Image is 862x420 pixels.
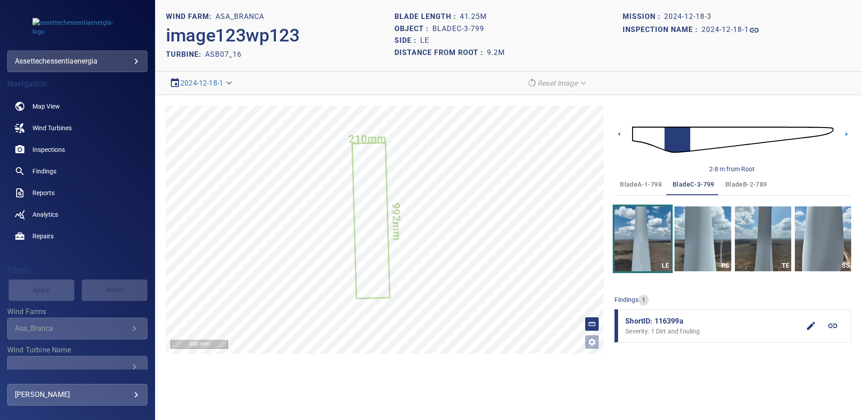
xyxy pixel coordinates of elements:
[166,25,300,46] h2: image123wp123
[394,25,432,33] h1: Object :
[632,115,834,164] img: d
[523,75,592,91] div: Reset Image
[735,206,791,271] a: TE
[15,388,140,402] div: [PERSON_NAME]
[7,50,147,72] div: assettechessentiaenergia
[7,96,147,117] a: map noActive
[32,18,123,36] img: assettechessentiaenergia-logo
[795,206,851,271] a: SS
[460,13,487,21] h1: 41.25m
[32,210,58,219] span: Analytics
[638,296,649,305] span: 1
[702,26,749,34] h1: 2024-12-18-1
[702,25,760,36] a: 2024-12-18-1
[7,266,147,275] h4: Filters
[7,117,147,139] a: windturbines noActive
[7,79,147,88] h4: Navigation
[614,296,638,303] span: findings
[625,327,800,336] p: Severity: 1 Dirt and fouling
[780,260,791,271] div: TE
[7,204,147,225] a: analytics noActive
[32,102,60,111] span: Map View
[840,260,851,271] div: SS
[7,347,147,354] label: Wind Turbine Name
[7,356,147,378] div: Wind Turbine Name
[674,206,731,271] a: PS
[32,167,56,176] span: Findings
[537,79,578,87] em: Reset Image
[432,25,484,33] h1: bladeC-3-799
[709,164,755,173] div: 2-8 m from Root
[625,316,800,327] span: ShortID: 116399a
[7,308,147,315] label: Wind Farms
[394,37,420,45] h1: Side :
[180,79,223,87] a: 2024-12-18-1
[15,54,140,68] div: assettechessentiaenergia
[720,260,731,271] div: PS
[32,232,54,241] span: Repairs
[7,160,147,182] a: findings noActive
[394,13,460,21] h1: Blade length :
[7,182,147,204] a: reports noActive
[623,26,702,34] h1: Inspection name :
[623,13,664,21] h1: Mission :
[32,188,55,197] span: Reports
[7,225,147,247] a: repairs noActive
[15,324,129,333] div: Asa_Branca
[166,13,215,21] h1: WIND FARM:
[205,50,242,59] h2: ASB07_16
[32,145,65,154] span: Inspections
[390,202,403,241] text: 992mm
[166,75,238,91] div: 2024-12-18-1
[348,132,386,146] text: 210mm
[7,318,147,339] div: Wind Farms
[166,50,205,59] h2: TURBINE:
[614,206,671,271] a: LE
[420,37,429,45] h1: LE
[673,179,715,190] span: bladeC-3-799
[664,13,711,21] h1: 2024-12-18-3
[215,13,264,21] h1: Asa_Branca
[620,179,662,190] span: bladeA-1-798
[7,139,147,160] a: inspections noActive
[32,123,72,132] span: Wind Turbines
[660,260,671,271] div: LE
[585,335,599,349] button: Open image filters and tagging options
[725,179,767,190] span: bladeB-2-789
[487,49,505,57] h1: 9.2m
[394,49,487,57] h1: Distance from root :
